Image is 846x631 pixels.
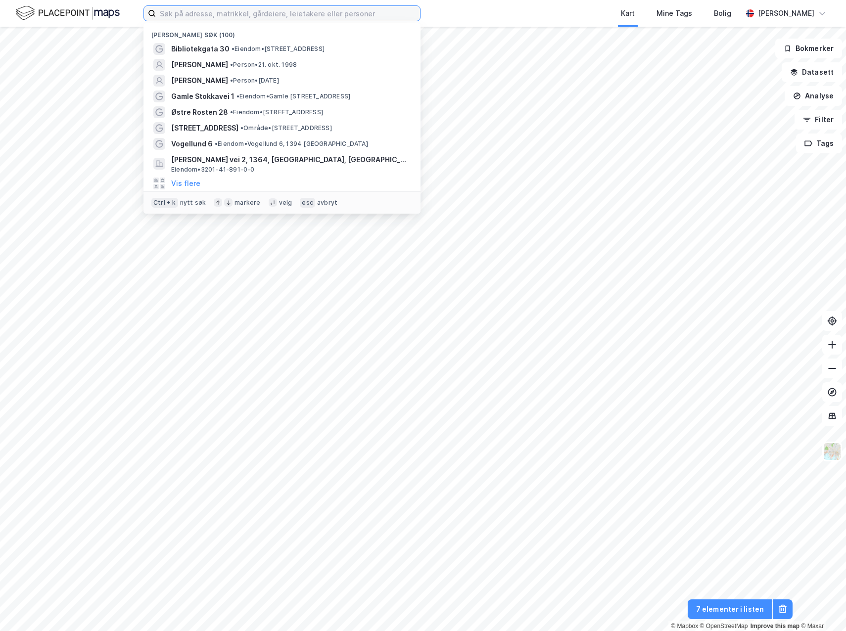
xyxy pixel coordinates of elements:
[775,39,842,58] button: Bokmerker
[823,442,842,461] img: Z
[714,7,731,19] div: Bolig
[171,106,228,118] span: Østre Rosten 28
[230,61,297,69] span: Person • 21. okt. 1998
[797,584,846,631] iframe: Chat Widget
[796,134,842,153] button: Tags
[688,599,772,619] button: 7 elementer i listen
[317,199,337,207] div: avbryt
[235,199,260,207] div: markere
[215,140,218,147] span: •
[171,75,228,87] span: [PERSON_NAME]
[171,166,255,174] span: Eiendom • 3201-41-891-0-0
[143,23,421,41] div: [PERSON_NAME] søk (100)
[171,154,409,166] span: [PERSON_NAME] vei 2, 1364, [GEOGRAPHIC_DATA], [GEOGRAPHIC_DATA]
[797,584,846,631] div: Kontrollprogram for chat
[621,7,635,19] div: Kart
[671,623,698,630] a: Mapbox
[230,108,323,116] span: Eiendom • [STREET_ADDRESS]
[171,138,213,150] span: Vogellund 6
[240,124,243,132] span: •
[171,59,228,71] span: [PERSON_NAME]
[171,178,200,189] button: Vis flere
[156,6,420,21] input: Søk på adresse, matrikkel, gårdeiere, leietakere eller personer
[751,623,799,630] a: Improve this map
[230,77,279,85] span: Person • [DATE]
[700,623,748,630] a: OpenStreetMap
[279,199,292,207] div: velg
[171,43,230,55] span: Bibliotekgata 30
[232,45,325,53] span: Eiendom • [STREET_ADDRESS]
[795,110,842,130] button: Filter
[657,7,692,19] div: Mine Tags
[758,7,814,19] div: [PERSON_NAME]
[230,77,233,84] span: •
[240,124,332,132] span: Område • [STREET_ADDRESS]
[230,61,233,68] span: •
[236,92,350,100] span: Eiendom • Gamle [STREET_ADDRESS]
[180,199,206,207] div: nytt søk
[215,140,368,148] span: Eiendom • Vogellund 6, 1394 [GEOGRAPHIC_DATA]
[171,90,235,102] span: Gamle Stokkavei 1
[782,62,842,82] button: Datasett
[300,198,315,208] div: esc
[151,198,178,208] div: Ctrl + k
[230,108,233,116] span: •
[232,45,235,52] span: •
[236,92,239,100] span: •
[171,122,238,134] span: [STREET_ADDRESS]
[785,86,842,106] button: Analyse
[16,4,120,22] img: logo.f888ab2527a4732fd821a326f86c7f29.svg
